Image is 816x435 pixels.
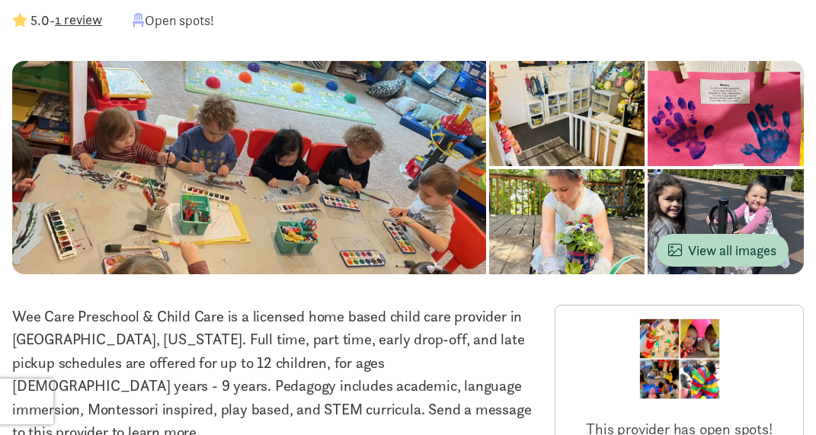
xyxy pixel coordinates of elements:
[133,10,214,30] div: Open spots!
[656,234,789,267] button: View all images
[12,10,102,30] div: -
[55,9,102,30] button: 1 review
[30,11,50,29] strong: 5.0
[638,318,721,400] img: Provider logo
[668,240,776,261] span: View all images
